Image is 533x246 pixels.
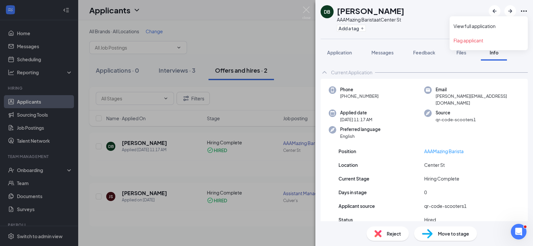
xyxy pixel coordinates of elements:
span: qr-code-scooters1 [424,202,467,210]
button: ArrowLeftNew [489,5,500,17]
svg: ChevronUp [321,68,328,76]
iframe: Intercom live chat [511,224,526,239]
span: Location [339,161,358,168]
span: Current Stage [339,175,369,182]
h1: [PERSON_NAME] [337,5,404,16]
span: 0 [424,189,427,196]
span: Preferred language [340,126,381,133]
span: Feedback [413,50,435,55]
span: [PHONE_NUMBER] [340,93,379,99]
span: Application [327,50,352,55]
span: Position [339,148,356,155]
span: Email [436,86,520,93]
button: PlusAdd a tag [337,25,366,32]
span: Source [436,109,476,116]
span: Status [339,216,353,223]
a: View full application [454,23,524,29]
span: qr-code-scooters1 [436,116,476,123]
span: Phone [340,86,379,93]
svg: ArrowLeftNew [491,7,498,15]
span: Center St [424,161,445,168]
svg: Ellipses [520,7,528,15]
a: AAAMazing Barista [424,148,464,154]
span: Hiring Complete [424,175,459,182]
span: Applied date [340,109,372,116]
span: [PERSON_NAME][EMAIL_ADDRESS][DOMAIN_NAME] [436,93,520,106]
span: Move to stage [438,230,469,237]
span: Files [456,50,466,55]
span: Applicant source [339,202,375,210]
button: ArrowRight [504,5,516,17]
span: English [340,133,381,139]
span: Days in stage [339,189,367,196]
div: Current Application [331,69,372,76]
div: AAAMazing Barista at Center St [337,16,404,23]
span: Messages [371,50,394,55]
span: Hired [424,216,436,223]
span: [DATE] 11:17 AM [340,116,372,123]
svg: Plus [360,26,364,30]
svg: ArrowRight [506,7,514,15]
div: DB [324,8,330,15]
span: Reject [387,230,401,237]
span: Info [490,50,498,55]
